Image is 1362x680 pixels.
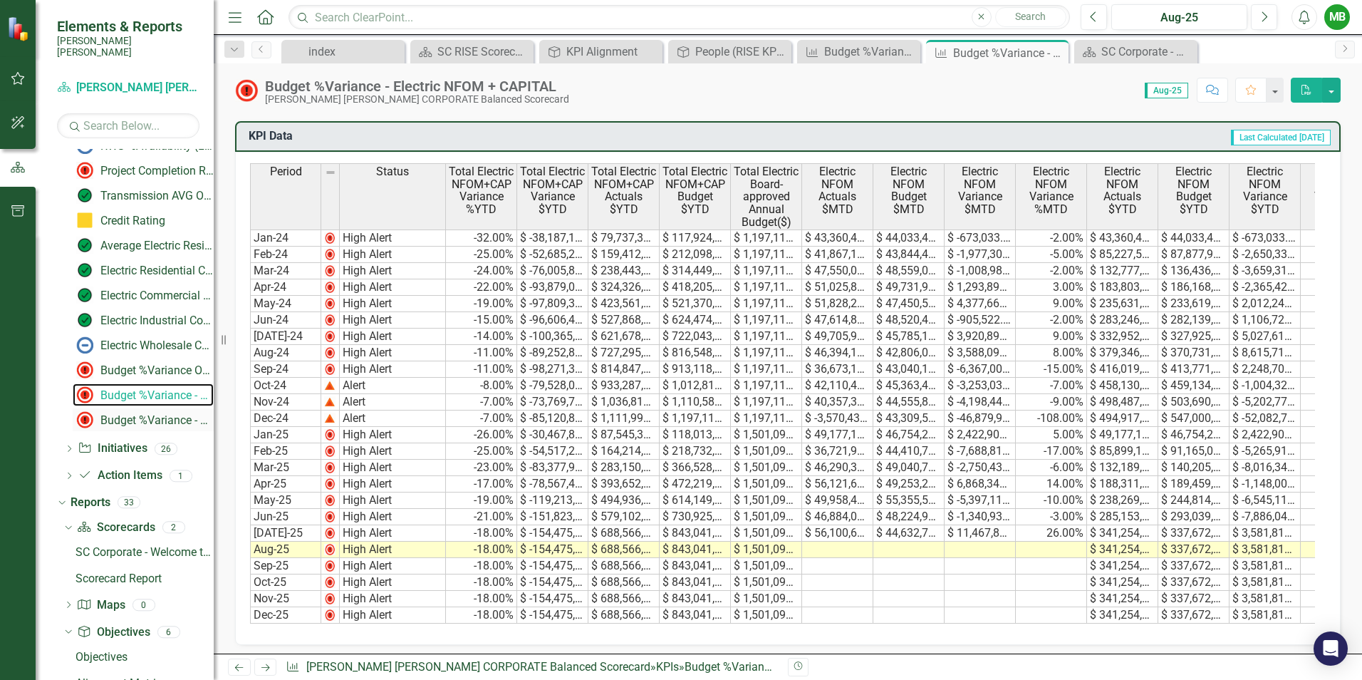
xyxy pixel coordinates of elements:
[446,460,517,476] td: -23.00%
[437,43,530,61] div: SC RISE Scorecard - Welcome to ClearPoint
[945,263,1016,279] td: $ -1,008,980.00
[446,345,517,361] td: -11.00%
[446,329,517,345] td: -14.00%
[802,378,873,394] td: $ 42,110,466.00
[324,232,336,244] img: 2Q==
[873,345,945,361] td: $ 42,806,009.00
[517,312,588,329] td: $ -96,606,472.50
[873,247,945,263] td: $ 43,844,475.00
[517,247,588,263] td: $ -52,685,296.19
[1087,247,1158,263] td: $ 85,227,590.00
[250,443,321,460] td: Feb-25
[1016,361,1087,378] td: -15.00%
[1230,460,1301,476] td: $ -8,016,347.00
[1016,427,1087,443] td: 5.00%
[324,364,336,375] img: 2Q==
[660,411,731,427] td: $ 1,197,113,015.28
[566,43,659,61] div: KPI Alignment
[945,427,1016,443] td: $ 2,422,902.00
[588,443,660,460] td: $ 164,214,831.00
[250,279,321,296] td: Apr-24
[73,334,214,356] a: Electric Wholesale Competitive Price Comparison: Central; Municipalities (Avg.)
[588,230,660,247] td: $ 79,737,373.70
[802,411,873,427] td: $ -3,570,434.00
[517,329,588,345] td: $ -100,365,114.07
[446,263,517,279] td: -24.00%
[57,80,199,96] a: [PERSON_NAME] [PERSON_NAME] CORPORATE Balanced Scorecard
[873,411,945,427] td: $ 43,309,554.00
[100,389,214,402] div: Budget %Variance​ - Electric NFOM + CAPITAL
[802,247,873,263] td: $ 41,867,172.00
[250,378,321,394] td: Oct-24
[802,230,873,247] td: $ 43,360,418.00
[588,427,660,443] td: $ 87,545,328.00
[325,167,336,178] img: 8DAGhfEEPCf229AAAAAElFTkSuQmCC
[517,460,588,476] td: $ -83,377,972.00
[446,230,517,247] td: -32.00%
[1087,230,1158,247] td: $ 43,360,418.00
[873,394,945,411] td: $ 44,555,823.00
[660,230,731,247] td: $ 117,924,501.74
[324,298,336,309] img: 2Q==
[731,361,802,378] td: $ 1,197,113,015.00
[446,394,517,411] td: -7.00%
[1230,394,1301,411] td: $ -5,202,776.00
[731,394,802,411] td: $ 1,197,113,015.00
[446,427,517,443] td: -26.00%
[340,312,446,329] td: High Alert
[517,296,588,312] td: $ -97,809,371.88
[340,443,446,460] td: High Alert
[250,460,321,476] td: Mar-25
[250,394,321,411] td: Nov-24
[1158,279,1230,296] td: $ 186,168,882.00
[802,329,873,345] td: $ 49,705,996.00
[588,460,660,476] td: $ 283,150,471.00
[1158,247,1230,263] td: $ 87,877,926.00
[76,262,93,279] img: On Target
[1158,427,1230,443] td: $ 46,754,261.00
[1230,427,1301,443] td: $ 2,422,902.00
[1087,443,1158,460] td: $ 85,899,128.00
[250,411,321,427] td: Dec-24
[250,329,321,345] td: [DATE]-24
[76,187,93,204] img: On Target
[660,345,731,361] td: $ 816,548,634.07
[1230,247,1301,263] td: $ -2,650,336.00
[73,408,214,431] a: Budget %Variance​ - Water NFOM + CAPITAL
[73,259,214,282] a: Electric Residential Competitive Price Comparison
[1230,230,1301,247] td: $ -673,033.00
[945,394,1016,411] td: $ -4,198,448.00
[1087,279,1158,296] td: $ 183,803,456.00
[1230,345,1301,361] td: $ 8,615,710.00
[288,5,1070,30] input: Search ClearPoint...
[1158,460,1230,476] td: $ 140,205,803.00
[660,443,731,460] td: $ 218,732,099.00
[873,329,945,345] td: $ 45,785,106.00
[1015,11,1046,22] span: Search
[801,43,917,61] a: Budget %Variance Overall - Electric & Water NFOM + CAPITAL
[73,284,214,306] a: Electric Commercial Competitive Price Comparison
[1158,296,1230,312] td: $ 233,619,480.00
[731,427,802,443] td: $ 1,501,092,702.00
[731,443,802,460] td: $ 1,501,092,702.00
[1087,460,1158,476] td: $ 132,189,456.00
[446,411,517,427] td: -7.00%
[945,443,1016,460] td: $ -7,688,816.00
[340,247,446,263] td: High Alert
[1078,43,1194,61] a: SC Corporate - Welcome to ClearPoint
[76,386,93,403] img: High Alert
[1230,443,1301,460] td: $ -5,265,914.00
[731,263,802,279] td: $ 1,197,113,015.00
[1111,4,1247,30] button: Aug-25
[660,427,731,443] td: $ 118,013,214.00
[100,264,214,277] div: Electric Residential Competitive Price Comparison
[945,279,1016,296] td: $ 1,293,890.00
[802,394,873,411] td: $ 40,357,375.00
[802,443,873,460] td: $ 36,721,965.00
[517,411,588,427] td: $ -85,120,875.76
[731,460,802,476] td: $ 1,501,092,702.00
[446,296,517,312] td: -19.00%
[945,460,1016,476] td: $ -2,750,433.00
[324,331,336,342] img: 2Q==
[945,247,1016,263] td: $ -1,977,303.00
